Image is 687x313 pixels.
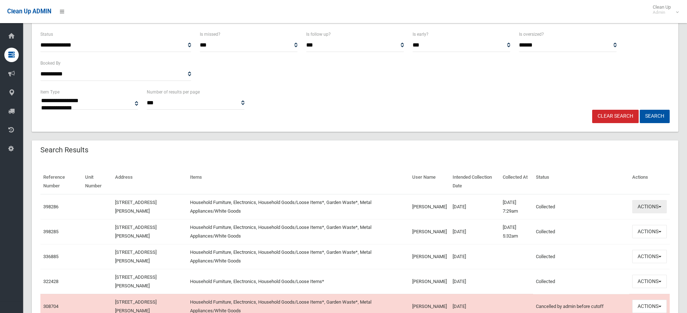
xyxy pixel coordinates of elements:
[632,300,667,313] button: Actions
[500,219,533,244] td: [DATE] 5:32am
[115,225,157,239] a: [STREET_ADDRESS][PERSON_NAME]
[533,194,629,219] td: Collected
[7,8,51,15] span: Clean Up ADMIN
[592,110,639,123] a: Clear Search
[187,169,409,194] th: Items
[82,169,112,194] th: Unit Number
[533,219,629,244] td: Collected
[40,88,60,96] label: Item Type
[409,194,450,219] td: [PERSON_NAME]
[43,254,58,259] a: 336885
[649,4,678,15] span: Clean Up
[409,244,450,269] td: [PERSON_NAME]
[115,274,157,288] a: [STREET_ADDRESS][PERSON_NAME]
[200,30,220,38] label: Is missed?
[40,30,53,38] label: Status
[632,200,667,213] button: Actions
[632,225,667,238] button: Actions
[43,304,58,309] a: 308704
[187,194,409,219] td: Household Furniture, Electronics, Household Goods/Loose Items*, Garden Waste*, Metal Appliances/W...
[500,169,533,194] th: Collected At
[533,244,629,269] td: Collected
[450,194,499,219] td: [DATE]
[409,219,450,244] td: [PERSON_NAME]
[409,269,450,294] td: [PERSON_NAME]
[32,143,97,157] header: Search Results
[43,229,58,234] a: 398285
[450,169,499,194] th: Intended Collection Date
[533,269,629,294] td: Collected
[40,169,82,194] th: Reference Number
[115,249,157,264] a: [STREET_ADDRESS][PERSON_NAME]
[519,30,544,38] label: Is oversized?
[653,10,671,15] small: Admin
[413,30,428,38] label: Is early?
[450,244,499,269] td: [DATE]
[115,200,157,214] a: [STREET_ADDRESS][PERSON_NAME]
[306,30,331,38] label: Is follow up?
[450,269,499,294] td: [DATE]
[632,275,667,288] button: Actions
[40,59,61,67] label: Booked By
[629,169,670,194] th: Actions
[409,169,450,194] th: User Name
[187,269,409,294] td: Household Furniture, Electronics, Household Goods/Loose Items*
[500,194,533,219] td: [DATE] 7:29am
[640,110,670,123] button: Search
[187,219,409,244] td: Household Furniture, Electronics, Household Goods/Loose Items*, Garden Waste*, Metal Appliances/W...
[43,279,58,284] a: 322428
[450,219,499,244] td: [DATE]
[43,204,58,209] a: 398286
[632,250,667,263] button: Actions
[147,88,200,96] label: Number of results per page
[112,169,188,194] th: Address
[187,244,409,269] td: Household Furniture, Electronics, Household Goods/Loose Items*, Garden Waste*, Metal Appliances/W...
[533,169,629,194] th: Status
